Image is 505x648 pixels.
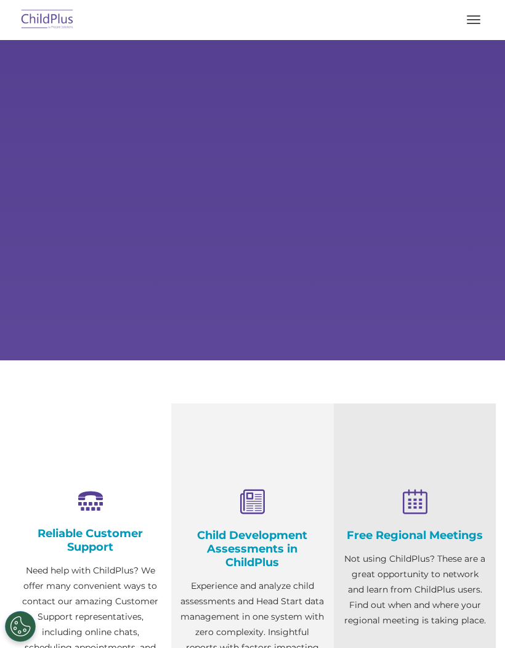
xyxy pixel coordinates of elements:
img: ChildPlus by Procare Solutions [18,6,76,34]
button: Cookies Settings [5,611,36,642]
p: Not using ChildPlus? These are a great opportunity to network and learn from ChildPlus users. Fin... [343,551,487,628]
h4: Reliable Customer Support [18,527,162,554]
h4: Child Development Assessments in ChildPlus [180,529,324,569]
h4: Free Regional Meetings [343,529,487,542]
